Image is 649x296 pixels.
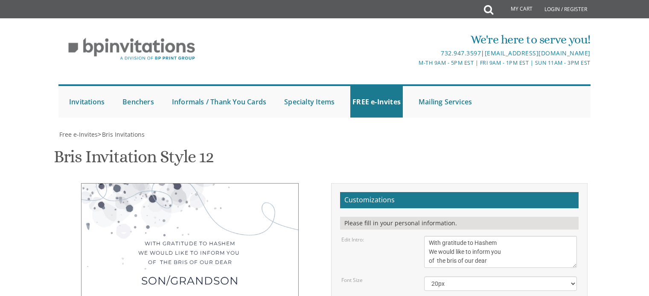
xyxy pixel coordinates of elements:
[492,1,538,18] a: My Cart
[340,217,579,230] div: Please fill in your personal information.
[236,31,591,48] div: We're here to serve you!
[99,239,281,267] div: With gratitude to Hashem We would like to inform you of the bris of our dear
[59,130,98,138] span: Free e-Invites
[58,32,205,67] img: BP Invitation Loft
[596,243,649,283] iframe: chat widget
[67,86,107,118] a: Invitations
[485,49,591,57] a: [EMAIL_ADDRESS][DOMAIN_NAME]
[341,236,364,243] label: Edit Intro:
[101,130,145,138] a: Bris Invitations
[98,130,145,138] span: >
[120,86,156,118] a: Benchers
[341,276,363,284] label: Font Size
[282,86,337,118] a: Specialty Items
[350,86,403,118] a: FREE e-Invites
[441,49,481,57] a: 732.947.3597
[170,86,268,118] a: Informals / Thank You Cards
[58,130,98,138] a: Free e-Invites
[54,147,214,172] h1: Bris Invitation Style 12
[424,236,577,268] textarea: With gratitude to Hashem We would like to inform you of the bris of our dear
[340,192,579,208] h2: Customizations
[236,58,591,67] div: M-Th 9am - 5pm EST | Fri 9am - 1pm EST | Sun 11am - 3pm EST
[102,130,145,138] span: Bris Invitations
[236,48,591,58] div: |
[416,86,474,118] a: Mailing Services
[99,276,281,285] div: son/grandson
